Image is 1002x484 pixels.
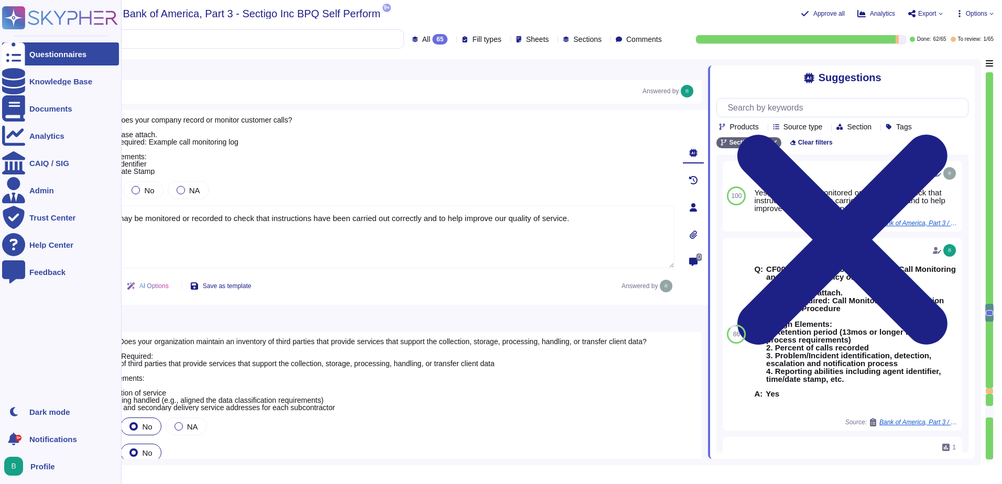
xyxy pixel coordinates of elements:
a: Documents [2,97,119,120]
div: CAIQ / SIG [29,159,69,167]
span: No [144,186,154,195]
a: Analytics [2,124,119,147]
div: 65 [432,34,448,45]
span: Bank of America, Part 3 / Sectigo Inc BPQ Self Perform [879,419,958,425]
span: Answered by [622,283,658,289]
img: user [943,167,956,180]
a: Feedback [2,260,119,283]
span: Bank of America, Part 3 - Sectigo Inc BPQ Self Perform [123,8,380,19]
textarea: Yes, calls may be monitored or recorded to check that instructions have been carried out correctl... [73,205,674,268]
span: 86 [733,331,740,337]
a: CAIQ / SIG [2,151,119,174]
span: Answered by [642,88,679,94]
span: 62 / 65 [933,37,946,42]
span: Options [966,10,987,17]
span: Profile [30,463,55,470]
span: To review: [958,37,982,42]
span: 1 [952,444,956,450]
button: Analytics [857,9,895,18]
img: user [681,85,693,97]
img: user [4,457,23,476]
img: user [943,244,956,257]
span: Notifications [29,435,77,443]
span: NA [187,422,198,431]
input: Search by keywords [722,98,968,117]
span: No [142,448,152,457]
span: Fill types [472,36,501,43]
span: NA [189,186,200,195]
span: Export [918,10,936,17]
span: CF004: Does your company record or monitor customer calls? If yes, please attach. Artifact Requir... [90,116,292,175]
button: Save as template [182,276,260,296]
a: Admin [2,179,119,202]
div: Feedback [29,268,66,276]
a: Trust Center [2,206,119,229]
div: Dark mode [29,408,70,416]
div: Questionnaires [29,50,86,58]
a: Knowledge Base [2,70,119,93]
span: 100 [731,193,742,199]
span: Approve all [813,10,845,17]
button: user [2,455,30,478]
span: Analytics [870,10,895,17]
div: Analytics [29,132,64,140]
div: 9+ [15,435,21,441]
span: No [142,422,152,431]
span: Comments [626,36,662,43]
div: Trust Center [29,214,75,222]
span: Sheets [526,36,549,43]
div: Knowledge Base [29,78,92,85]
span: Save as template [203,283,252,289]
img: user [660,280,672,292]
input: Search by keywords [41,30,404,48]
span: Done: [917,37,931,42]
div: Admin [29,186,54,194]
div: Help Center [29,241,73,249]
a: Questionnaires [2,42,119,65]
div: Documents [29,105,72,113]
span: 1 / 65 [984,37,994,42]
button: Approve all [801,9,845,18]
a: Help Center [2,233,119,256]
span: All [422,36,431,43]
span: Sections [573,36,602,43]
span: AI Options [139,283,169,289]
span: Source: [845,418,958,426]
span: 9+ [383,4,391,12]
span: 0 [696,254,702,261]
